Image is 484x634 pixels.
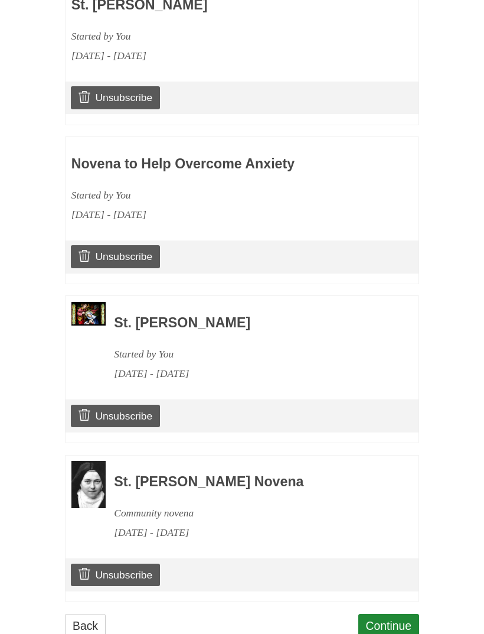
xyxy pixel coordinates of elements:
a: Unsubscribe [71,86,160,109]
a: Unsubscribe [71,405,160,427]
div: Started by You [114,344,387,364]
div: Started by You [71,186,344,205]
div: Community novena [114,503,387,523]
div: Started by You [71,27,344,46]
a: Unsubscribe [71,564,160,586]
a: Unsubscribe [71,245,160,268]
img: Novena image [71,461,106,508]
h3: St. [PERSON_NAME] [114,316,387,331]
div: [DATE] - [DATE] [71,205,344,225]
div: [DATE] - [DATE] [114,364,387,383]
div: [DATE] - [DATE] [114,523,387,542]
img: Novena image [71,302,106,326]
h3: Novena to Help Overcome Anxiety [71,157,344,172]
h3: St. [PERSON_NAME] Novena [114,474,387,490]
div: [DATE] - [DATE] [71,46,344,66]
